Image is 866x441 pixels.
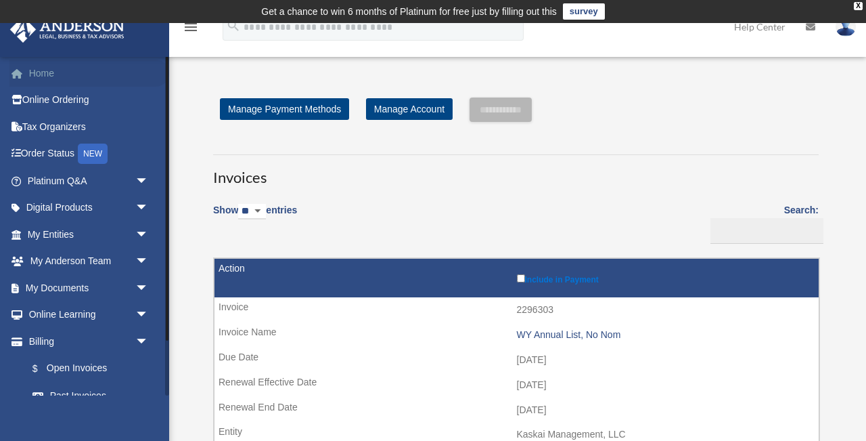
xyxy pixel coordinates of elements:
[135,194,162,222] span: arrow_drop_down
[9,60,169,87] a: Home
[214,297,819,323] td: 2296303
[135,328,162,356] span: arrow_drop_down
[213,154,819,188] h3: Invoices
[706,202,819,244] label: Search:
[135,248,162,276] span: arrow_drop_down
[226,18,241,33] i: search
[9,113,169,140] a: Tax Organizers
[213,202,297,233] label: Show entries
[40,360,47,377] span: $
[9,301,169,329] a: Online Learningarrow_drop_down
[135,301,162,329] span: arrow_drop_down
[836,17,856,37] img: User Pic
[214,373,819,398] td: [DATE]
[9,167,169,194] a: Platinum Q&Aarrow_drop_down
[183,24,199,35] a: menu
[563,3,605,20] a: survey
[9,194,169,222] a: Digital Productsarrow_drop_down
[135,274,162,302] span: arrow_drop_down
[9,87,169,114] a: Online Ordering
[19,355,156,383] a: $Open Invoices
[517,274,525,282] input: Include in Payment
[517,329,813,341] div: WY Annual List, No Nom
[854,2,863,10] div: close
[366,98,453,120] a: Manage Account
[9,328,162,355] a: Billingarrow_drop_down
[238,204,266,219] select: Showentries
[9,140,169,168] a: Order StatusNEW
[261,3,557,20] div: Get a chance to win 6 months of Platinum for free just by filling out this
[710,218,823,244] input: Search:
[9,248,169,275] a: My Anderson Teamarrow_drop_down
[19,382,162,409] a: Past Invoices
[9,274,169,301] a: My Documentsarrow_drop_down
[517,272,813,285] label: Include in Payment
[78,144,108,164] div: NEW
[135,221,162,249] span: arrow_drop_down
[214,398,819,423] td: [DATE]
[214,348,819,373] td: [DATE]
[220,98,349,120] a: Manage Payment Methods
[9,221,169,248] a: My Entitiesarrow_drop_down
[183,19,199,35] i: menu
[135,167,162,195] span: arrow_drop_down
[6,16,129,43] img: Anderson Advisors Platinum Portal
